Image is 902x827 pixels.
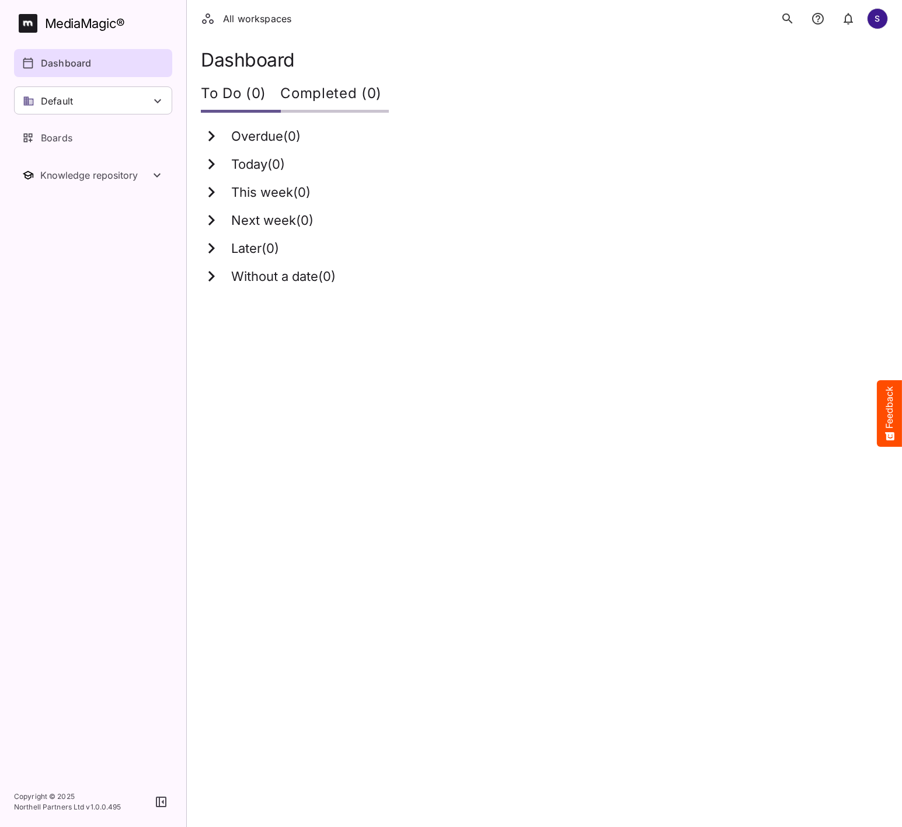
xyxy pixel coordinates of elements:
p: Default [41,94,73,108]
h3: Later ( 0 ) [231,241,279,256]
div: Knowledge repository [40,169,150,181]
h3: Next week ( 0 ) [231,213,314,228]
h3: Overdue ( 0 ) [231,129,301,144]
h1: Dashboard [201,49,888,71]
p: Boards [41,131,72,145]
p: Copyright © 2025 [14,791,121,802]
button: Toggle Knowledge repository [14,161,172,189]
p: Northell Partners Ltd v 1.0.0.495 [14,802,121,812]
a: Boards [14,124,172,152]
button: notifications [806,7,830,30]
div: MediaMagic ® [45,14,125,33]
button: search [776,7,799,30]
a: MediaMagic® [19,14,172,33]
div: To Do (0) [201,78,280,113]
button: Feedback [877,380,902,447]
h3: This week ( 0 ) [231,185,311,200]
nav: Knowledge repository [14,161,172,189]
h3: Today ( 0 ) [231,157,285,172]
h3: Without a date ( 0 ) [231,269,336,284]
div: S [867,8,888,29]
a: Dashboard [14,49,172,77]
button: notifications [837,7,860,30]
div: Completed (0) [280,78,389,113]
p: Dashboard [41,56,91,70]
